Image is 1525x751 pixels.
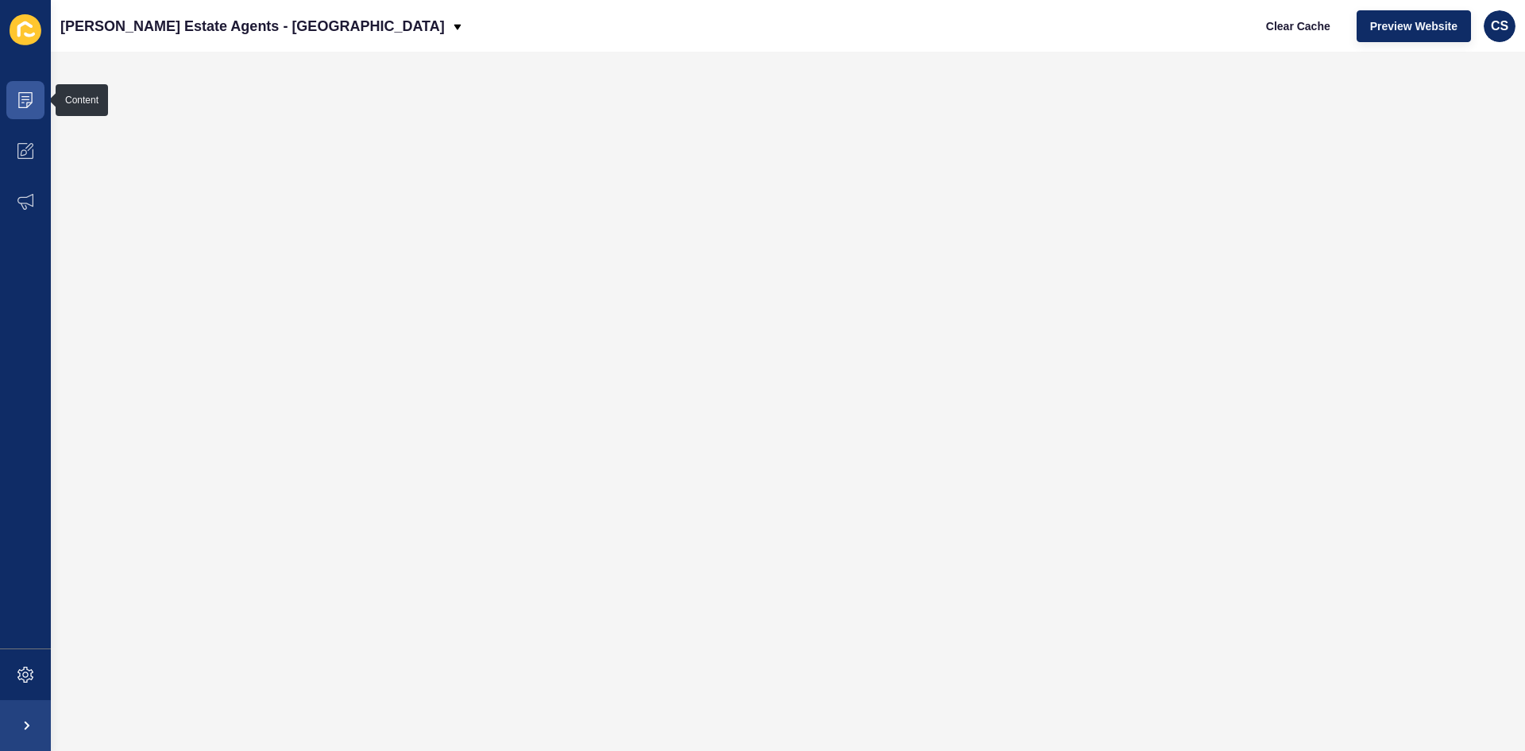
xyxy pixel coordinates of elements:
div: Content [65,94,98,106]
span: CS [1491,18,1508,34]
span: Clear Cache [1266,18,1330,34]
p: [PERSON_NAME] Estate Agents - [GEOGRAPHIC_DATA] [60,6,445,46]
span: Preview Website [1370,18,1457,34]
button: Preview Website [1357,10,1471,42]
button: Clear Cache [1253,10,1344,42]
